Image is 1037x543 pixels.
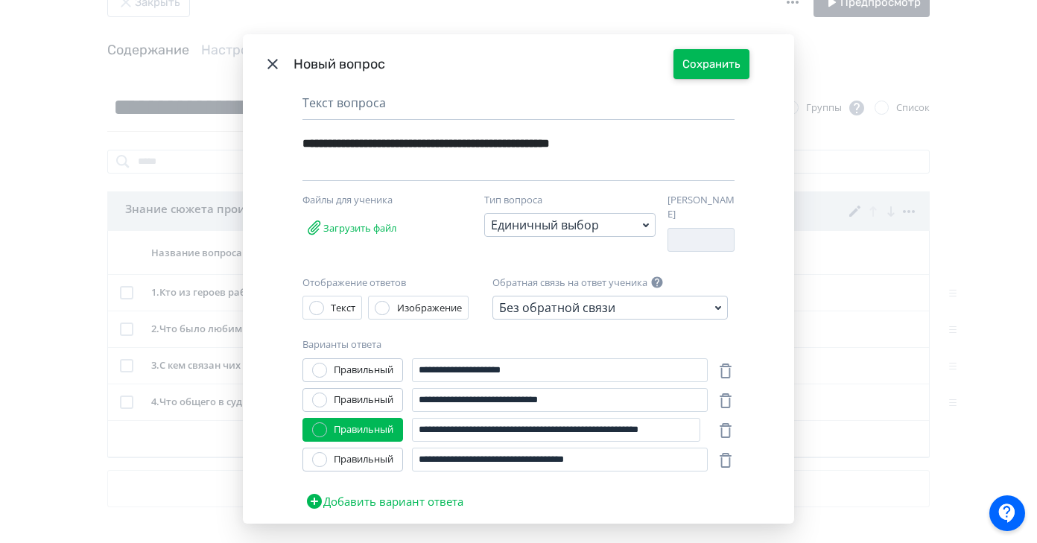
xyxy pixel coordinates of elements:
[673,49,749,79] button: Сохранить
[302,337,381,352] label: Варианты ответа
[334,422,393,437] div: Правильный
[302,94,735,120] div: Текст вопроса
[484,193,542,208] label: Тип вопроса
[334,452,393,467] div: Правильный
[334,363,393,378] div: Правильный
[331,301,355,316] div: Текст
[397,301,462,316] div: Изображение
[302,193,459,208] div: Файлы для ученика
[667,193,735,222] label: [PERSON_NAME]
[499,299,615,317] div: Без обратной связи
[243,34,794,523] div: Modal
[302,276,406,290] label: Отображение ответов
[492,276,647,290] label: Обратная связь на ответ ученика
[491,216,599,234] div: Единичный выбор
[294,54,673,74] div: Новый вопрос
[334,393,393,407] div: Правильный
[302,486,466,516] button: Добавить вариант ответа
